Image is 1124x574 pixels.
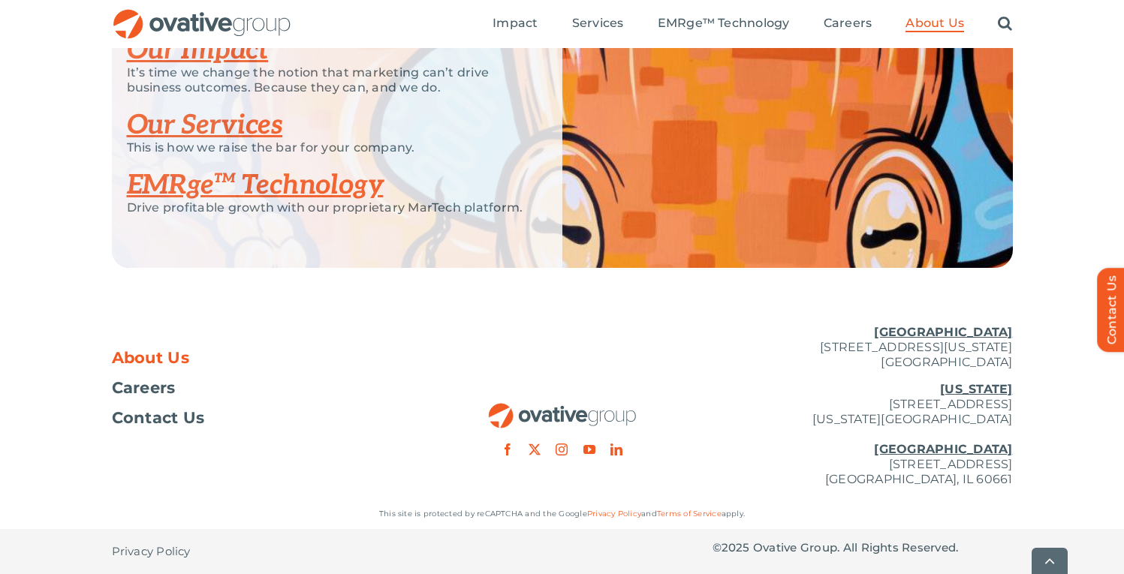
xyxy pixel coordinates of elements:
a: Search [998,16,1012,32]
a: Impact [493,16,538,32]
a: Services [572,16,624,32]
a: Careers [112,380,412,395]
a: Terms of Service [657,509,722,518]
u: [US_STATE] [940,382,1012,396]
a: About Us [112,350,412,365]
span: Services [572,16,624,31]
a: EMRge™ Technology [127,169,384,202]
a: Careers [824,16,872,32]
p: © Ovative Group. All Rights Reserved. [713,540,1013,555]
u: [GEOGRAPHIC_DATA] [874,442,1012,456]
a: Our Impact [127,34,269,67]
a: linkedin [610,443,622,455]
nav: Footer Menu [112,350,412,425]
span: EMRge™ Technology [658,16,790,31]
a: About Us [906,16,964,32]
p: [STREET_ADDRESS] [US_STATE][GEOGRAPHIC_DATA] [STREET_ADDRESS] [GEOGRAPHIC_DATA], IL 60661 [713,382,1013,487]
a: Privacy Policy [587,509,641,518]
p: It’s time we change the notion that marketing can’t drive business outcomes. Because they can, an... [127,65,525,95]
p: [STREET_ADDRESS][US_STATE] [GEOGRAPHIC_DATA] [713,325,1013,370]
span: About Us [906,16,964,31]
nav: Footer - Privacy Policy [112,529,412,574]
a: instagram [556,443,568,455]
span: Careers [824,16,872,31]
u: [GEOGRAPHIC_DATA] [874,325,1012,339]
span: About Us [112,350,190,365]
a: OG_Full_horizontal_RGB [487,401,637,416]
a: Contact Us [112,410,412,425]
a: EMRge™ Technology [658,16,790,32]
a: youtube [583,443,595,455]
p: Drive profitable growth with our proprietary MarTech platform. [127,200,525,215]
p: This site is protected by reCAPTCHA and the Google and apply. [112,506,1013,521]
a: twitter [529,443,541,455]
span: Careers [112,380,176,395]
span: Contact Us [112,410,205,425]
span: Impact [493,16,538,31]
span: 2025 [722,540,750,554]
a: Our Services [127,109,283,142]
a: facebook [502,443,514,455]
a: OG_Full_horizontal_RGB [112,8,292,22]
p: This is how we raise the bar for your company. [127,140,525,155]
a: Privacy Policy [112,529,191,574]
span: Privacy Policy [112,544,191,559]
